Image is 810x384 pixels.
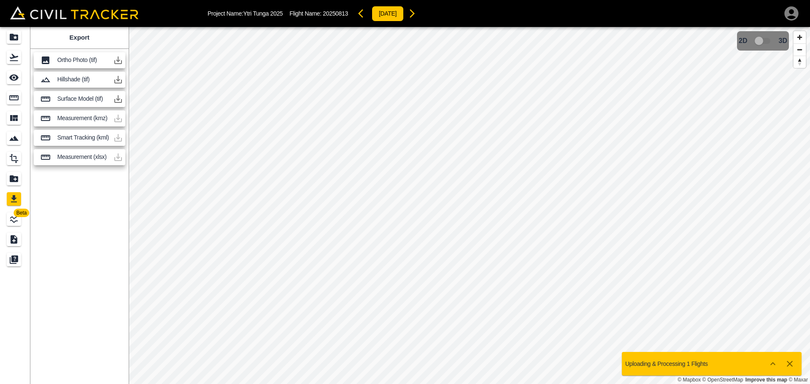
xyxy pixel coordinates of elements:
button: Zoom in [794,31,806,43]
a: Maxar [788,377,808,383]
button: Zoom out [794,43,806,56]
a: Mapbox [678,377,701,383]
span: 3D model not uploaded yet [751,33,775,49]
button: Show more [764,355,781,372]
button: Reset bearing to north [794,56,806,68]
span: 20250813 [323,10,348,17]
button: [DATE] [372,6,404,21]
p: Flight Name: [289,10,348,17]
canvas: Map [129,27,810,384]
img: Civil Tracker [10,6,138,19]
a: OpenStreetMap [702,377,743,383]
p: Project Name: Ytri Tunga 2025 [208,10,283,17]
span: 3D [779,37,787,45]
a: Map feedback [745,377,787,383]
p: Uploading & Processing 1 Flights [625,360,708,367]
span: 2D [739,37,747,45]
